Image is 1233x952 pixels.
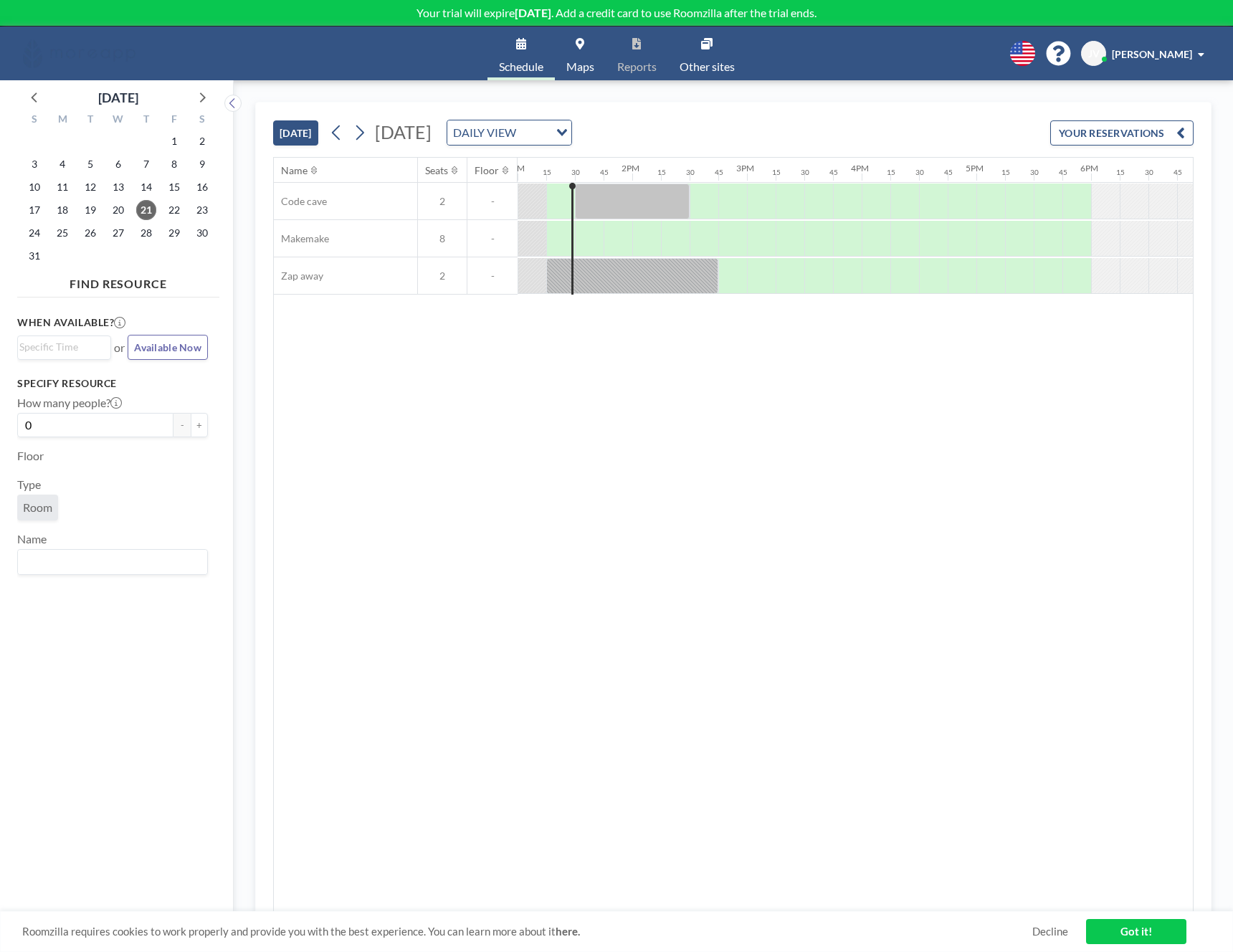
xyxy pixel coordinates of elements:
span: Wednesday, August 13, 2025 [108,177,128,197]
div: 30 [686,168,695,177]
span: Monday, August 11, 2025 [52,177,72,197]
span: Sunday, August 24, 2025 [24,223,44,243]
div: 15 [772,168,781,177]
span: Zap away [274,270,323,282]
div: Name [281,164,308,177]
span: Wednesday, August 6, 2025 [108,154,128,174]
span: Monday, August 25, 2025 [52,223,72,243]
span: Tuesday, August 5, 2025 [80,154,100,174]
img: organization-logo [23,39,135,68]
span: Friday, August 22, 2025 [164,200,184,220]
span: Sunday, August 10, 2025 [24,177,44,197]
span: - [467,195,518,208]
div: Search for option [447,120,571,145]
span: 2 [418,270,467,282]
button: [DATE] [273,120,318,146]
div: 45 [829,168,838,177]
div: S [188,111,216,130]
div: Seats [425,164,448,177]
a: here. [556,925,580,938]
a: Got it! [1086,919,1186,944]
span: Code cave [274,195,327,208]
span: Thursday, August 14, 2025 [136,177,156,197]
span: Tuesday, August 26, 2025 [80,223,100,243]
span: Saturday, August 23, 2025 [192,200,212,220]
span: Friday, August 1, 2025 [164,131,184,151]
div: T [132,111,160,130]
h3: Specify resource [17,377,208,390]
span: Friday, August 8, 2025 [164,154,184,174]
span: Sunday, August 17, 2025 [24,200,44,220]
div: 2PM [622,163,639,173]
span: Sunday, August 3, 2025 [24,154,44,174]
span: Monday, August 18, 2025 [52,200,72,220]
div: [DATE] [98,87,138,108]
span: Friday, August 15, 2025 [164,177,184,197]
label: Floor [17,449,44,463]
div: Search for option [18,336,110,358]
span: DAILY VIEW [450,123,519,142]
div: 30 [571,168,580,177]
span: Wednesday, August 27, 2025 [108,223,128,243]
span: Other sites [680,61,735,72]
h4: FIND RESOURCE [17,271,219,291]
span: Thursday, August 21, 2025 [136,200,156,220]
div: 4PM [851,163,869,173]
b: [DATE] [515,6,551,19]
div: 15 [543,168,551,177]
span: Friday, August 29, 2025 [164,223,184,243]
div: 45 [715,168,723,177]
a: Other sites [668,27,746,80]
div: 45 [1174,168,1182,177]
button: + [191,413,208,437]
label: Name [17,532,47,546]
span: Saturday, August 9, 2025 [192,154,212,174]
button: YOUR RESERVATIONS [1050,120,1194,146]
label: How many people? [17,396,122,410]
span: [PERSON_NAME] [1112,48,1192,60]
span: 2 [418,195,467,208]
span: Saturday, August 2, 2025 [192,131,212,151]
span: Wednesday, August 20, 2025 [108,200,128,220]
span: Reports [617,61,657,72]
div: T [77,111,105,130]
div: 15 [1001,168,1010,177]
div: 15 [1116,168,1125,177]
span: Thursday, August 28, 2025 [136,223,156,243]
div: 6PM [1080,163,1098,173]
span: Saturday, August 30, 2025 [192,223,212,243]
span: Makemake [274,232,329,245]
div: 15 [657,168,666,177]
button: - [173,413,191,437]
span: Thursday, August 7, 2025 [136,154,156,174]
span: - [467,270,518,282]
button: Available Now [128,335,208,360]
div: S [21,111,49,130]
div: Search for option [18,550,207,574]
div: 30 [1145,168,1153,177]
a: Maps [555,27,606,80]
div: 15 [887,168,895,177]
span: Monday, August 4, 2025 [52,154,72,174]
span: JV [1088,47,1100,60]
div: M [49,111,77,130]
span: Saturday, August 16, 2025 [192,177,212,197]
span: Available Now [134,341,201,353]
div: 5PM [966,163,984,173]
div: 30 [801,168,809,177]
div: 30 [1030,168,1039,177]
a: Reports [606,27,668,80]
span: Tuesday, August 12, 2025 [80,177,100,197]
span: Room [23,500,52,515]
input: Search for option [520,123,548,142]
span: Tuesday, August 19, 2025 [80,200,100,220]
span: Sunday, August 31, 2025 [24,246,44,266]
div: F [160,111,188,130]
input: Search for option [19,339,103,355]
div: 3PM [736,163,754,173]
div: 45 [600,168,609,177]
div: 30 [915,168,924,177]
div: 45 [1059,168,1067,177]
div: 45 [944,168,953,177]
span: or [114,341,125,355]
